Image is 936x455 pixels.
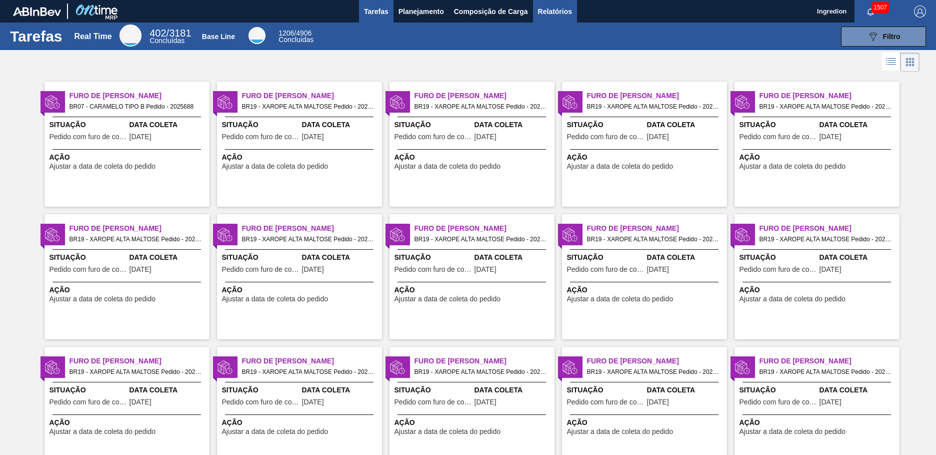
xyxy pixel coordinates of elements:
[278,30,313,43] div: Base Line
[242,101,374,112] span: BR19 - XAROPE ALTA MALTOSE Pedido - 2027068
[414,356,554,366] span: Furo de Coleta
[567,163,673,170] span: Ajustar a data de coleta do pedido
[914,6,926,18] img: Logout
[149,28,166,39] span: 402
[69,234,201,245] span: BR19 - XAROPE ALTA MALTOSE Pedido - 2026206
[45,227,60,242] img: status
[739,385,817,395] span: Situação
[49,417,207,428] span: Ação
[394,417,552,428] span: Ação
[242,366,374,377] span: BR19 - XAROPE ALTA MALTOSE Pedido - 2027055
[222,428,328,435] span: Ajustar a data de coleta do pedido
[739,417,897,428] span: Ação
[739,163,846,170] span: Ajustar a data de coleta do pedido
[759,91,899,101] span: Furo de Coleta
[414,223,554,234] span: Furo de Coleta
[900,53,919,72] div: Visão em Cards
[647,252,724,263] span: Data Coleta
[222,295,328,303] span: Ajustar a data de coleta do pedido
[587,356,727,366] span: Furo de Coleta
[49,285,207,295] span: Ação
[739,152,897,163] span: Ação
[49,133,127,141] span: Pedido com furo de coleta
[647,385,724,395] span: Data Coleta
[587,101,719,112] span: BR19 - XAROPE ALTA MALTOSE Pedido - 2027070
[739,398,817,406] span: Pedido com furo de coleta
[567,120,644,130] span: Situação
[538,6,572,18] span: Relatórios
[49,295,156,303] span: Ajustar a data de coleta do pedido
[302,398,324,406] span: 05/09/2025
[567,385,644,395] span: Situação
[414,91,554,101] span: Furo de Coleta
[394,152,552,163] span: Ação
[414,234,546,245] span: BR19 - XAROPE ALTA MALTOSE Pedido - 2024970
[394,133,472,141] span: Pedido com furo de coleta
[562,95,577,110] img: status
[217,227,232,242] img: status
[647,133,669,141] span: 07/09/2025
[739,428,846,435] span: Ajustar a data de coleta do pedido
[222,417,379,428] span: Ação
[394,163,501,170] span: Ajustar a data de coleta do pedido
[129,398,151,406] span: 05/09/2025
[49,385,127,395] span: Situação
[69,101,201,112] span: BR07 - CARAMELO TIPO B Pedido - 2025688
[759,223,899,234] span: Furo de Coleta
[474,252,552,263] span: Data Coleta
[242,91,382,101] span: Furo de Coleta
[302,385,379,395] span: Data Coleta
[394,428,501,435] span: Ajustar a data de coleta do pedido
[562,360,577,375] img: status
[819,252,897,263] span: Data Coleta
[242,234,374,245] span: BR19 - XAROPE ALTA MALTOSE Pedido - 2026207
[302,133,324,141] span: 07/09/2025
[759,234,891,245] span: BR19 - XAROPE ALTA MALTOSE Pedido - 2027057
[474,266,496,273] span: 09/09/2025
[882,53,900,72] div: Visão em Lista
[10,31,62,42] h1: Tarefas
[222,120,299,130] span: Situação
[474,385,552,395] span: Data Coleta
[248,27,265,44] div: Base Line
[567,152,724,163] span: Ação
[562,227,577,242] img: status
[567,252,644,263] span: Situação
[49,398,127,406] span: Pedido com furo de coleta
[222,133,299,141] span: Pedido com furo de coleta
[302,120,379,130] span: Data Coleta
[129,120,207,130] span: Data Coleta
[222,266,299,273] span: Pedido com furo de coleta
[69,91,209,101] span: Furo de Coleta
[739,252,817,263] span: Situação
[394,295,501,303] span: Ajustar a data de coleta do pedido
[841,27,926,47] button: Filtro
[414,101,546,112] span: BR19 - XAROPE ALTA MALTOSE Pedido - 2027069
[739,120,817,130] span: Situação
[739,285,897,295] span: Ação
[819,398,841,406] span: 08/09/2025
[129,252,207,263] span: Data Coleta
[217,360,232,375] img: status
[278,36,313,44] span: Concluídas
[819,120,897,130] span: Data Coleta
[129,385,207,395] span: Data Coleta
[394,266,472,273] span: Pedido com furo de coleta
[587,223,727,234] span: Furo de Coleta
[739,266,817,273] span: Pedido com furo de coleta
[883,33,900,41] span: Filtro
[49,252,127,263] span: Situação
[647,120,724,130] span: Data Coleta
[119,25,141,47] div: Real Time
[302,266,324,273] span: 10/09/2025
[735,95,750,110] img: status
[739,133,817,141] span: Pedido com furo de coleta
[587,234,719,245] span: BR19 - XAROPE ALTA MALTOSE Pedido - 2024971
[202,33,235,41] div: Base Line
[454,6,528,18] span: Composição de Carga
[278,29,311,37] span: / 4906
[735,227,750,242] img: status
[587,366,719,377] span: BR19 - XAROPE ALTA MALTOSE Pedido - 2027074
[69,223,209,234] span: Furo de Coleta
[49,428,156,435] span: Ajustar a data de coleta do pedido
